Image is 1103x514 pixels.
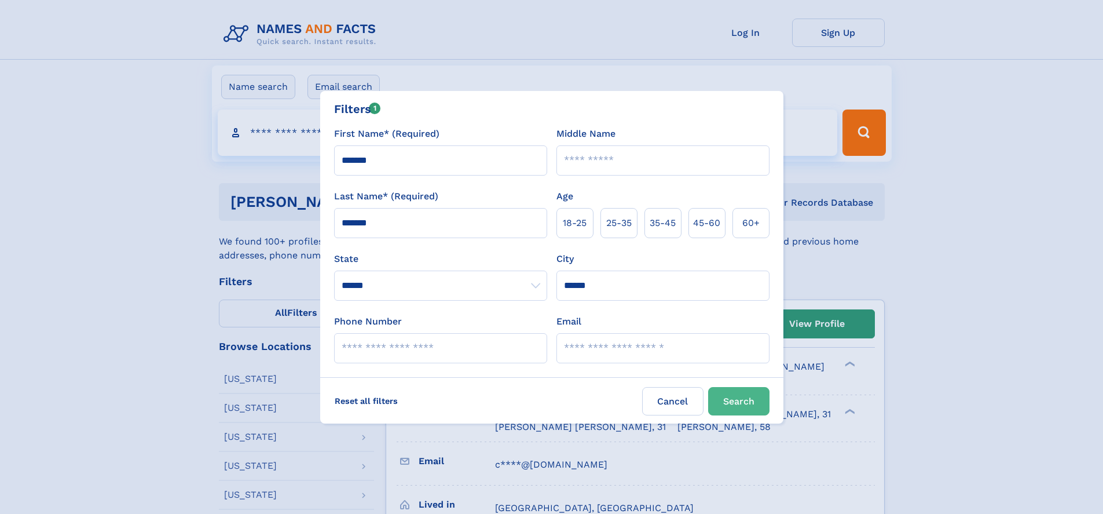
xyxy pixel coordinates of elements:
[334,315,402,329] label: Phone Number
[334,189,438,203] label: Last Name* (Required)
[556,189,573,203] label: Age
[642,387,703,415] label: Cancel
[650,216,676,230] span: 35‑45
[556,127,615,141] label: Middle Name
[708,387,769,415] button: Search
[334,127,439,141] label: First Name* (Required)
[563,216,587,230] span: 18‑25
[556,252,574,266] label: City
[556,315,581,329] label: Email
[327,387,405,415] label: Reset all filters
[606,216,632,230] span: 25‑35
[334,252,547,266] label: State
[693,216,720,230] span: 45‑60
[334,100,381,118] div: Filters
[742,216,760,230] span: 60+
